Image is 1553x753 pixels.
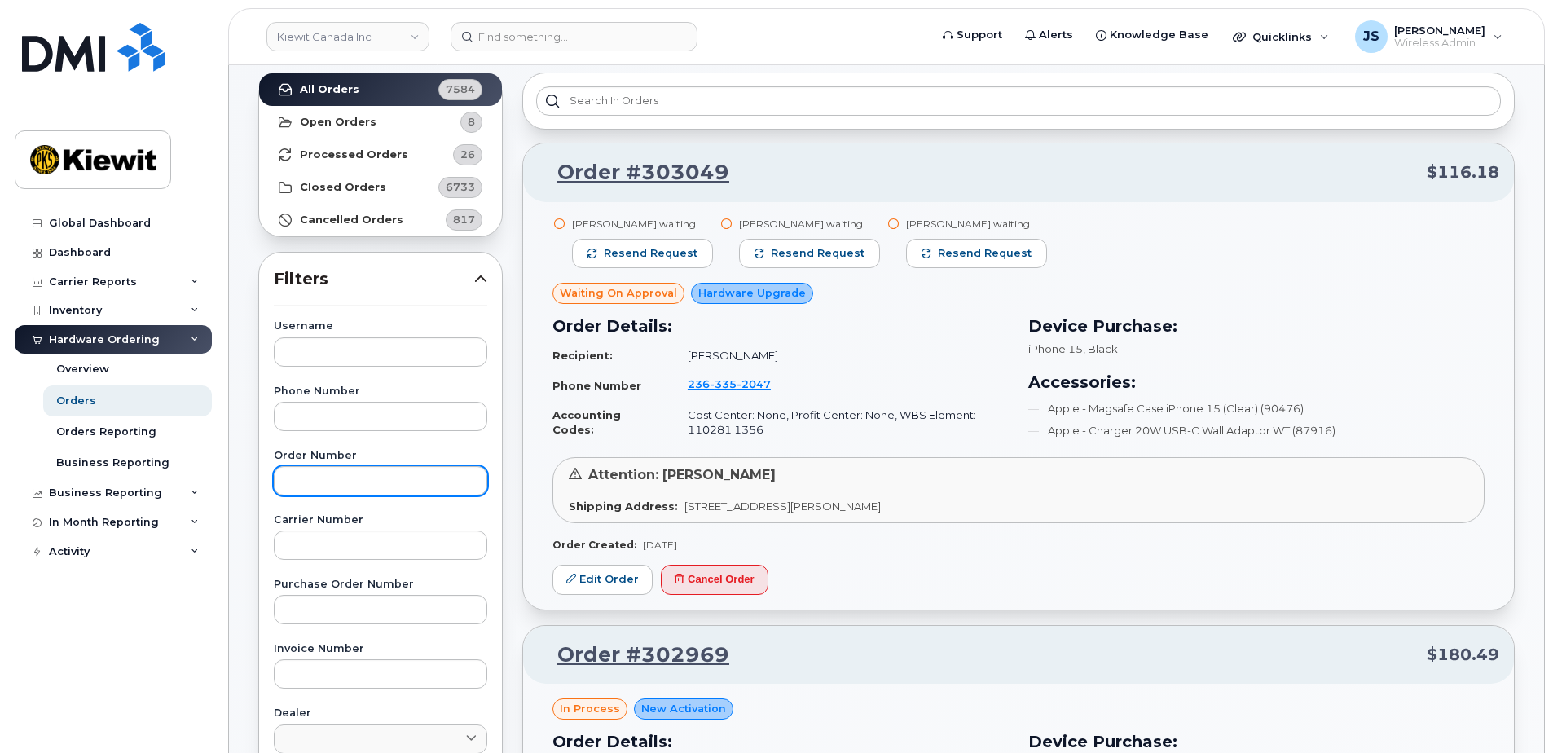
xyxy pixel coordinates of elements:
[468,114,475,130] span: 8
[1221,20,1340,53] div: Quicklinks
[259,73,502,106] a: All Orders7584
[552,314,1009,338] h3: Order Details:
[300,181,386,194] strong: Closed Orders
[688,377,790,390] a: 2363352047
[552,349,613,362] strong: Recipient:
[259,204,502,236] a: Cancelled Orders817
[274,515,487,526] label: Carrier Number
[688,377,771,390] span: 236
[957,27,1002,43] span: Support
[1363,27,1379,46] span: JS
[684,500,881,513] span: [STREET_ADDRESS][PERSON_NAME]
[300,83,359,96] strong: All Orders
[538,641,729,670] a: Order #302969
[739,239,880,268] button: Resend request
[1110,27,1208,43] span: Knowledge Base
[1252,30,1312,43] span: Quicklinks
[643,539,677,551] span: [DATE]
[1028,423,1485,438] li: Apple - Charger 20W USB-C Wall Adaptor WT (87916)
[1028,342,1083,355] span: iPhone 15
[604,246,697,261] span: Resend request
[274,579,487,590] label: Purchase Order Number
[453,212,475,227] span: 817
[552,565,653,595] a: Edit Order
[560,701,620,716] span: in process
[300,116,376,129] strong: Open Orders
[259,171,502,204] a: Closed Orders6733
[274,386,487,397] label: Phone Number
[1028,401,1485,416] li: Apple - Magsafe Case iPhone 15 (Clear) (90476)
[1028,370,1485,394] h3: Accessories:
[300,214,403,227] strong: Cancelled Orders
[931,19,1014,51] a: Support
[737,377,771,390] span: 2047
[552,379,641,392] strong: Phone Number
[906,217,1047,231] div: [PERSON_NAME] waiting
[552,539,636,551] strong: Order Created:
[641,701,726,716] span: New Activation
[938,246,1032,261] span: Resend request
[552,408,621,437] strong: Accounting Codes:
[259,139,502,171] a: Processed Orders26
[1039,27,1073,43] span: Alerts
[1014,19,1084,51] a: Alerts
[771,246,864,261] span: Resend request
[1028,314,1485,338] h3: Device Purchase:
[538,158,729,187] a: Order #303049
[673,401,1009,444] td: Cost Center: None, Profit Center: None, WBS Element: 110281.1356
[673,341,1009,370] td: [PERSON_NAME]
[661,565,768,595] button: Cancel Order
[460,147,475,162] span: 26
[710,377,737,390] span: 335
[569,500,678,513] strong: Shipping Address:
[300,148,408,161] strong: Processed Orders
[560,285,677,301] span: Waiting On Approval
[1394,37,1485,50] span: Wireless Admin
[1344,20,1514,53] div: Jessica Safarik
[1083,342,1118,355] span: , Black
[266,22,429,51] a: Kiewit Canada Inc
[536,86,1501,116] input: Search in orders
[572,239,713,268] button: Resend request
[446,179,475,195] span: 6733
[739,217,880,231] div: [PERSON_NAME] waiting
[1394,24,1485,37] span: [PERSON_NAME]
[274,708,487,719] label: Dealer
[274,267,474,291] span: Filters
[1427,161,1499,184] span: $116.18
[1084,19,1220,51] a: Knowledge Base
[1482,682,1541,741] iframe: Messenger Launcher
[259,106,502,139] a: Open Orders8
[906,239,1047,268] button: Resend request
[1427,643,1499,667] span: $180.49
[274,644,487,654] label: Invoice Number
[698,285,806,301] span: Hardware Upgrade
[446,81,475,97] span: 7584
[274,321,487,332] label: Username
[274,451,487,461] label: Order Number
[588,467,776,482] span: Attention: [PERSON_NAME]
[572,217,713,231] div: [PERSON_NAME] waiting
[451,22,697,51] input: Find something...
